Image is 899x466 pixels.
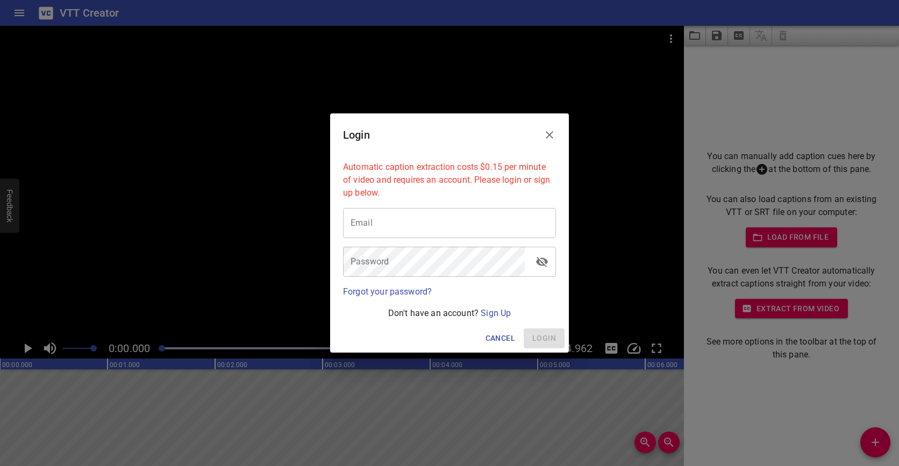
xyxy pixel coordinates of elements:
span: Cancel [486,332,515,345]
span: Please enter your email and password above. [524,328,565,348]
p: Don't have an account? [343,307,556,320]
a: Forgot your password? [343,286,432,297]
button: Cancel [481,328,519,348]
button: Close [537,122,562,148]
p: Automatic caption extraction costs $0.15 per minute of video and requires an account. Please logi... [343,161,556,199]
a: Sign Up [481,308,511,318]
button: toggle password visibility [529,249,555,275]
h6: Login [343,126,370,144]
